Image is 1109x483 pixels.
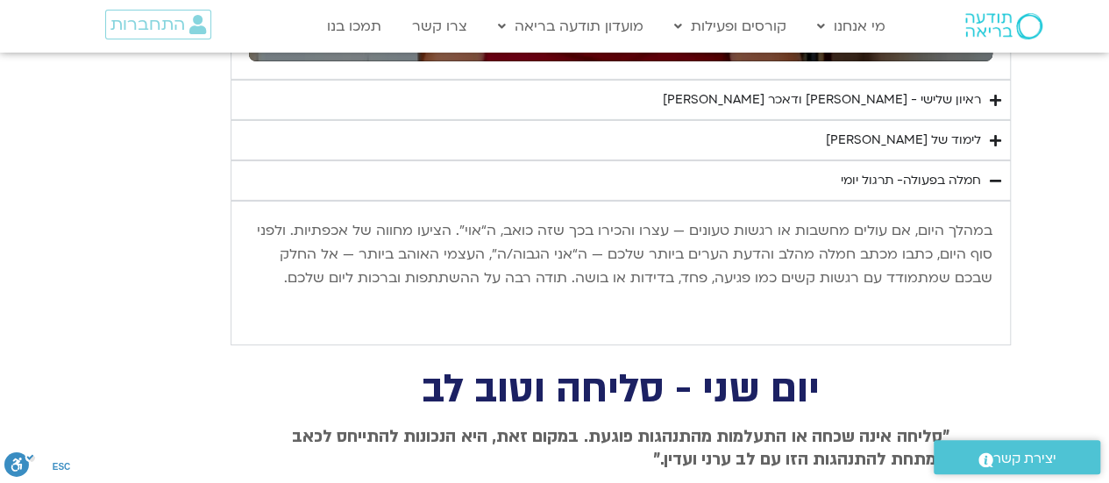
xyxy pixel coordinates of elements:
[841,170,981,191] div: חמלה בפעולה- תרגול יומי
[231,160,1011,201] summary: חמלה בפעולה- תרגול יומי
[105,10,211,39] a: התחברות
[403,10,476,43] a: צרו קשר
[663,89,981,110] div: ראיון שלישי - [PERSON_NAME] ודאכר [PERSON_NAME]
[231,120,1011,160] summary: לימוד של [PERSON_NAME]
[965,13,1042,39] img: תודעה בריאה
[665,10,795,43] a: קורסים ופעילות
[808,10,894,43] a: מי אנחנו
[826,130,981,151] div: לימוד של [PERSON_NAME]
[934,440,1100,474] a: יצירת קשר
[993,447,1056,471] span: יצירת קשר
[292,372,949,408] h2: יום שני - סליחה וטוב לב
[489,10,652,43] a: מועדון תודעה בריאה
[231,80,1011,120] summary: ראיון שלישי - [PERSON_NAME] ודאכר [PERSON_NAME]
[318,10,390,43] a: תמכו בנו
[292,425,949,471] span: "סליחה אינה שכחה או התעלמות מהתנהגות פוגעת. במקום זאת, היא הנכונות להתייחס לכאב שמתחת להתנהגות הז...
[110,15,185,34] span: התחברות
[249,219,992,290] p: במהלך היום, אם עולים מחשבות או רגשות טעונים — עצרו והכירו בכך שזה כואב, ה“אוי”. הציעו מחווה של אכ...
